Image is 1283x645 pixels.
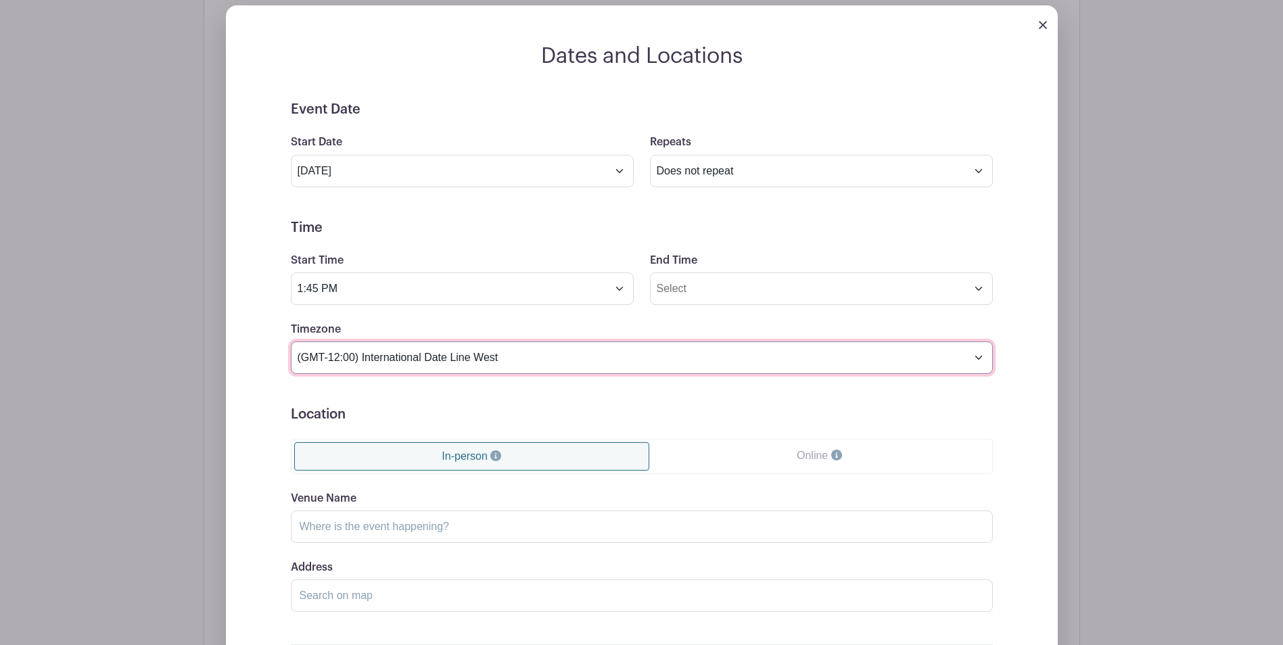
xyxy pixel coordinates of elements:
[291,101,993,118] h5: Event Date
[291,561,333,574] label: Address
[294,442,650,471] a: In-person
[650,136,691,149] label: Repeats
[650,254,697,267] label: End Time
[650,272,993,305] input: Select
[291,323,341,336] label: Timezone
[291,254,344,267] label: Start Time
[291,220,993,236] h5: Time
[291,579,993,612] input: Search on map
[291,155,634,187] input: Select
[291,492,356,505] label: Venue Name
[291,406,993,423] h5: Location
[291,510,993,543] input: Where is the event happening?
[1039,21,1047,29] img: close_button-5f87c8562297e5c2d7936805f587ecaba9071eb48480494691a3f1689db116b3.svg
[291,136,342,149] label: Start Date
[649,442,989,469] a: Online
[291,272,634,305] input: Select
[226,43,1058,69] h2: Dates and Locations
